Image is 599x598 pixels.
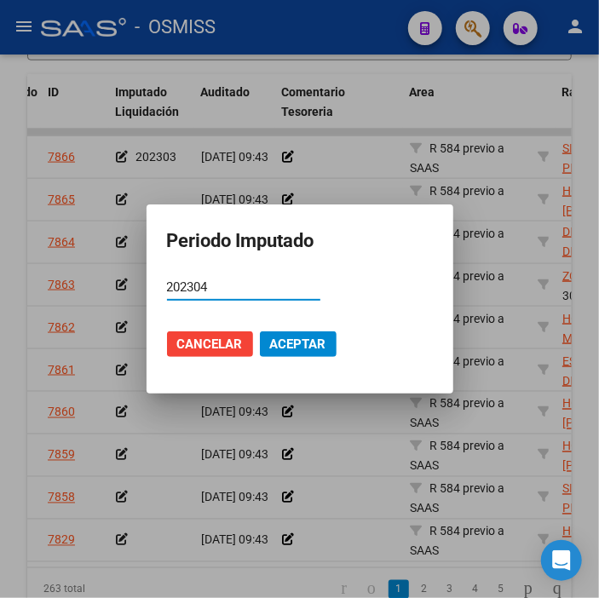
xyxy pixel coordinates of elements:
h3: Periodo Imputado [167,225,433,257]
button: Cancelar [167,331,253,357]
span: Aceptar [270,336,326,352]
div: Open Intercom Messenger [541,540,582,581]
button: Aceptar [260,331,337,357]
span: Cancelar [177,336,243,352]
